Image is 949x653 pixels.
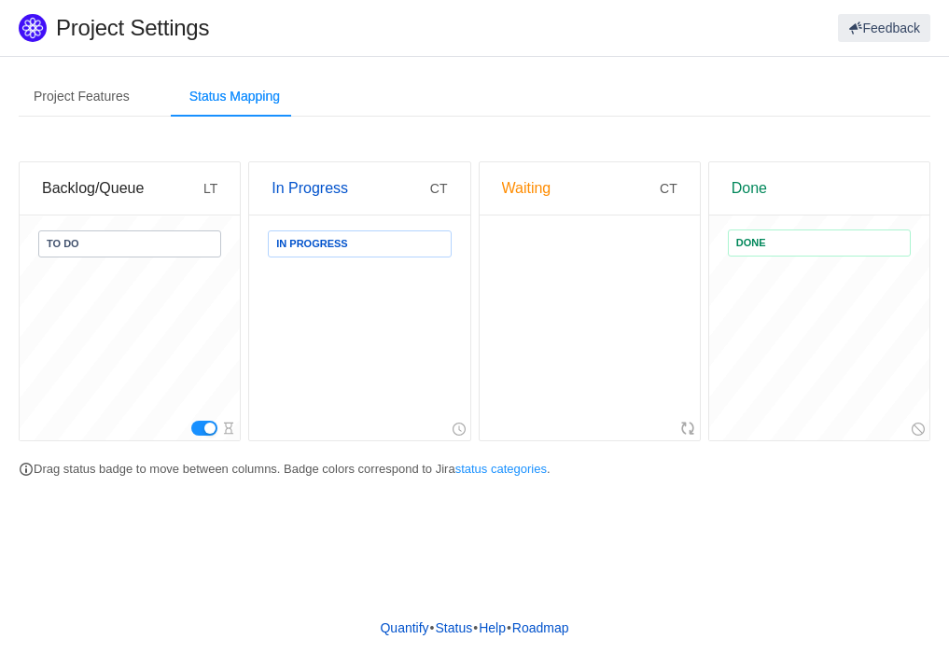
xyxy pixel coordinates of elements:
[56,14,571,42] h1: Project Settings
[430,620,435,635] span: •
[455,462,547,476] a: status categories
[478,614,507,642] a: Help
[222,422,235,435] i: icon: hourglass
[430,181,448,196] span: CT
[502,162,661,215] div: Waiting
[174,76,295,118] div: Status Mapping
[912,423,925,436] i: icon: stop
[19,460,930,479] p: Drag status badge to move between columns. Badge colors correspond to Jira .
[276,239,347,249] span: In Progress
[507,620,511,635] span: •
[19,14,47,42] img: Quantify
[732,162,907,215] div: Done
[473,620,478,635] span: •
[47,239,79,249] span: To Do
[511,614,570,642] a: Roadmap
[660,181,677,196] span: CT
[272,162,430,215] div: In Progress
[203,181,217,196] span: LT
[42,162,203,215] div: Backlog/Queue
[453,423,466,436] i: icon: clock-circle
[435,614,474,642] a: Status
[379,614,429,642] a: Quantify
[736,238,766,248] span: Done
[19,76,145,118] div: Project Features
[838,14,930,42] button: Feedback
